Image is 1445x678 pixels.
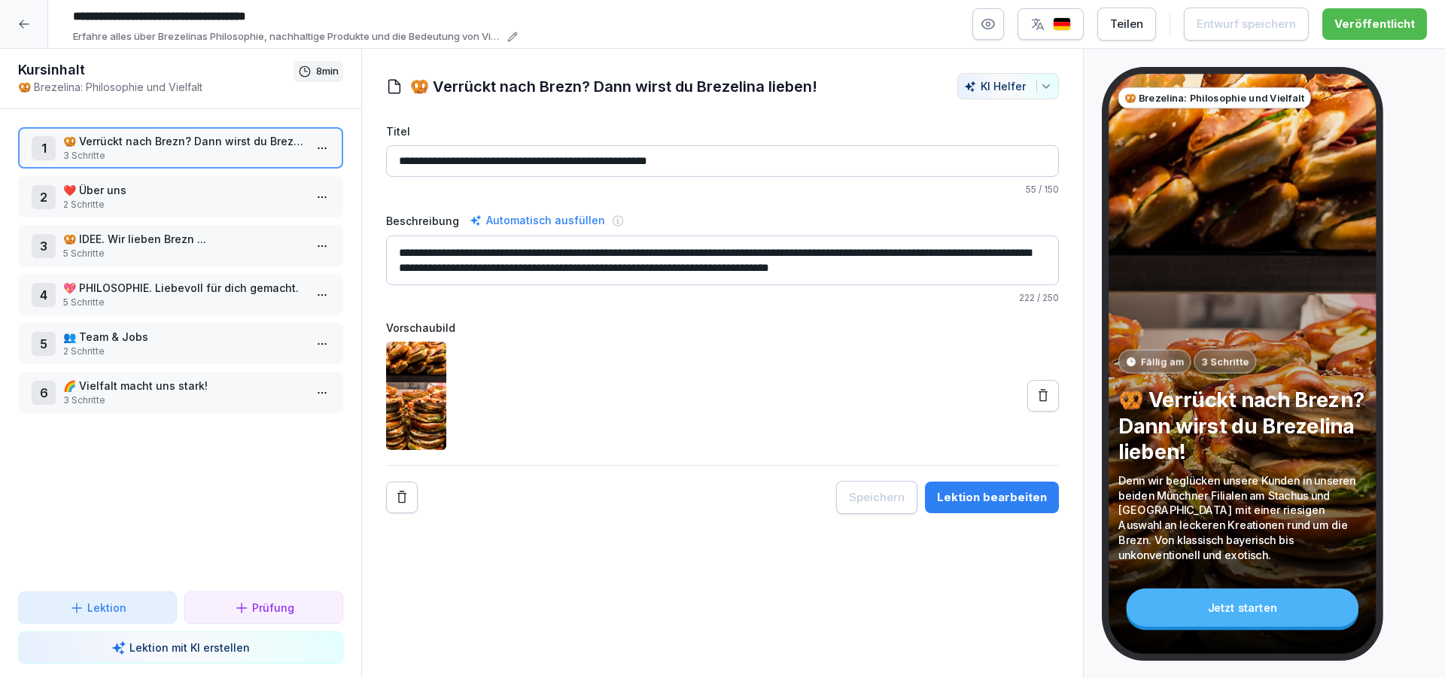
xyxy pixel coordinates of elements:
[63,378,304,394] p: 🌈 Vielfalt macht uns stark!
[63,329,304,345] p: 👥 Team & Jobs
[316,64,339,79] p: 8 min
[1334,16,1415,32] div: Veröffentlicht
[836,481,917,514] button: Speichern
[1118,387,1367,464] p: 🥨 Verrückt nach Brezn? Dann wirst du Brezelina lieben!
[1322,8,1427,40] button: Veröffentlicht
[1053,17,1071,32] img: de.svg
[410,75,817,98] h1: 🥨 Verrückt nach Brezn? Dann wirst du Brezelina lieben!
[18,61,294,79] h1: Kursinhalt
[32,381,56,405] div: 6
[18,323,343,364] div: 5👥 Team & Jobs2 Schritte
[1127,588,1359,627] div: Jetzt starten
[18,176,343,217] div: 2❤️ Über uns2 Schritte
[1110,16,1143,32] div: Teilen
[63,296,304,309] p: 5 Schritte
[252,600,294,616] p: Prüfung
[18,274,343,315] div: 4💖 PHILOSOPHIE. Liebevoll für dich gemacht.5 Schritte
[32,332,56,356] div: 5
[184,591,343,624] button: Prüfung
[1019,292,1035,303] span: 222
[32,136,56,160] div: 1
[63,345,304,358] p: 2 Schritte
[32,283,56,307] div: 4
[18,631,343,664] button: Lektion mit KI erstellen
[386,482,418,513] button: Remove
[386,291,1059,305] p: / 250
[925,482,1059,513] button: Lektion bearbeiten
[467,211,608,230] div: Automatisch ausfüllen
[87,600,126,616] p: Lektion
[63,247,304,260] p: 5 Schritte
[1118,473,1367,562] p: Denn wir beglücken unsere Kunden in unseren beiden Münchner Filialen am Stachus und [GEOGRAPHIC_D...
[957,73,1059,99] button: KI Helfer
[18,225,343,266] div: 3🥨 IDEE. Wir lieben Brezn ...5 Schritte
[129,640,250,655] p: Lektion mit KI erstellen
[63,231,304,247] p: 🥨 IDEE. Wir lieben Brezn ...
[18,372,343,413] div: 6🌈 Vielfalt macht uns stark!3 Schritte
[63,149,304,163] p: 3 Schritte
[63,280,304,296] p: 💖 PHILOSOPHIE. Liebevoll für dich gemacht.
[386,342,446,450] img: p5sxfwglv8kq0db8t9omnz41.png
[18,591,177,624] button: Lektion
[63,394,304,407] p: 3 Schritte
[964,80,1052,93] div: KI Helfer
[63,198,304,211] p: 2 Schritte
[1026,184,1036,195] span: 55
[1141,354,1184,369] p: Fällig am
[63,133,304,149] p: 🥨 Verrückt nach Brezn? Dann wirst du Brezelina lieben!
[32,234,56,258] div: 3
[32,185,56,209] div: 2
[849,489,905,506] div: Speichern
[386,320,1059,336] label: Vorschaubild
[386,183,1059,196] p: / 150
[63,182,304,198] p: ❤️ Über uns
[1124,91,1305,105] p: 🥨 Brezelina: Philosophie und Vielfalt
[386,123,1059,139] label: Titel
[1184,8,1309,41] button: Entwurf speichern
[1201,354,1249,369] p: 3 Schritte
[18,127,343,169] div: 1🥨 Verrückt nach Brezn? Dann wirst du Brezelina lieben!3 Schritte
[18,79,294,95] p: 🥨 Brezelina: Philosophie und Vielfalt
[937,489,1047,506] div: Lektion bearbeiten
[73,29,503,44] p: Erfahre alles über Brezelinas Philosophie, nachhaltige Produkte und die Bedeutung von Vielfalt im...
[1197,16,1296,32] div: Entwurf speichern
[1097,8,1156,41] button: Teilen
[386,213,459,229] label: Beschreibung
